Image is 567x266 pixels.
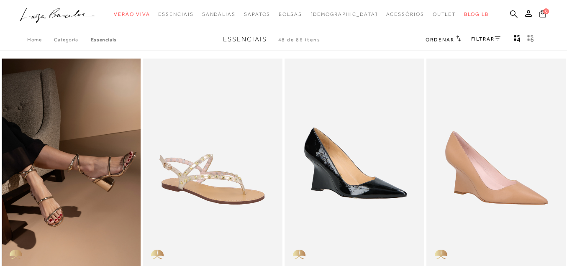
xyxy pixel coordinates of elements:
[433,11,456,17] span: Outlet
[471,36,500,42] a: FILTRAR
[310,11,378,17] span: [DEMOGRAPHIC_DATA]
[54,37,90,43] a: Categoria
[386,7,424,22] a: categoryNavScreenReaderText
[543,8,549,14] span: 0
[278,37,321,43] span: 48 de 86 itens
[279,11,302,17] span: Bolsas
[537,9,549,20] button: 0
[464,11,488,17] span: BLOG LB
[91,37,117,43] a: Essenciais
[433,7,456,22] a: categoryNavScreenReaderText
[426,37,454,43] span: Ordenar
[158,7,193,22] a: categoryNavScreenReaderText
[202,11,236,17] span: Sandálias
[244,11,270,17] span: Sapatos
[223,36,267,43] span: Essenciais
[244,7,270,22] a: categoryNavScreenReaderText
[279,7,302,22] a: categoryNavScreenReaderText
[511,34,523,45] button: Mostrar 4 produtos por linha
[114,7,150,22] a: categoryNavScreenReaderText
[310,7,378,22] a: noSubCategoriesText
[386,11,424,17] span: Acessórios
[464,7,488,22] a: BLOG LB
[114,11,150,17] span: Verão Viva
[27,37,54,43] a: Home
[158,11,193,17] span: Essenciais
[202,7,236,22] a: categoryNavScreenReaderText
[525,34,536,45] button: gridText6Desc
